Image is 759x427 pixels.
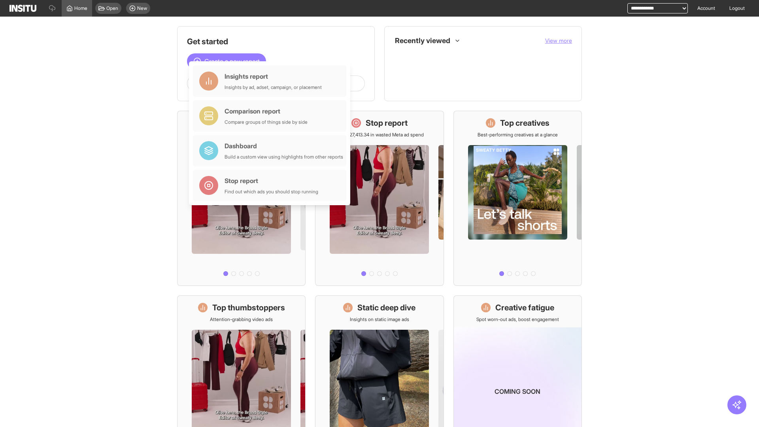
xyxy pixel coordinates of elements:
div: Dashboard [225,141,343,151]
a: Stop reportSave £27,413.34 in wasted Meta ad spend [315,111,444,286]
h1: Static deep dive [357,302,415,313]
div: Insights report [225,72,322,81]
button: Create a new report [187,53,266,69]
div: Build a custom view using highlights from other reports [225,154,343,160]
div: Find out which ads you should stop running [225,189,318,195]
p: Insights on static image ads [350,316,409,323]
a: Top creativesBest-performing creatives at a glance [453,111,582,286]
div: Stop report [225,176,318,185]
span: Home [74,5,87,11]
div: Comparison report [225,106,308,116]
h1: Top thumbstoppers [212,302,285,313]
a: What's live nowSee all active ads instantly [177,111,306,286]
span: Open [106,5,118,11]
p: Save £27,413.34 in wasted Meta ad spend [335,132,424,138]
h1: Get started [187,36,365,47]
div: Insights by ad, adset, campaign, or placement [225,84,322,91]
h1: Stop report [366,117,408,128]
img: Logo [9,5,36,12]
span: View more [545,37,572,44]
h1: Top creatives [500,117,549,128]
p: Attention-grabbing video ads [210,316,273,323]
div: Compare groups of things side by side [225,119,308,125]
p: Best-performing creatives at a glance [478,132,558,138]
button: View more [545,37,572,45]
span: Create a new report [204,57,260,66]
span: New [137,5,147,11]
